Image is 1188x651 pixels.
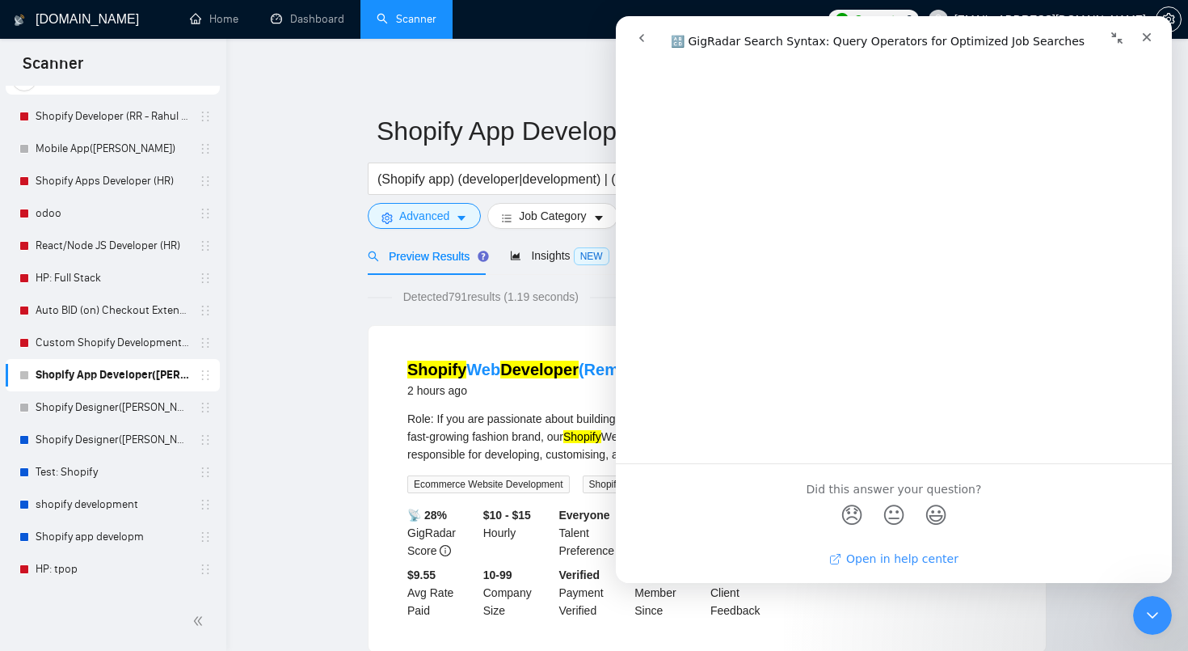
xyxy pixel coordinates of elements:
span: holder [199,304,212,317]
span: Detected 791 results (1.19 seconds) [392,288,590,306]
a: Shopify App Developer([PERSON_NAME]) [36,359,189,391]
span: Connects: [854,11,903,28]
span: Job Category [519,207,586,225]
span: Scanner [10,52,96,86]
iframe: Intercom live chat [1133,596,1172,635]
span: holder [199,239,212,252]
input: Search Freelance Jobs... [377,169,809,189]
a: Test: Shopify [36,456,189,488]
div: Member Since [631,566,707,619]
div: Company Size [480,566,556,619]
div: Tooltip anchor [476,249,491,264]
iframe: Intercom live chat [616,16,1172,583]
a: Shopify app developm [36,521,189,553]
a: Shopify Store Developer (HR) [36,585,189,618]
div: Hourly [480,506,556,560]
span: Insights [510,249,609,262]
a: HP: Full Stack [36,262,189,294]
span: holder [199,142,212,155]
mark: Shopify [563,430,601,443]
span: holder [199,110,212,123]
a: Auto BID (on) Checkout Extension Shopify - RR [36,294,189,327]
span: holder [199,466,212,479]
a: Shopify Developer (RR - Rahul R) [36,100,189,133]
span: holder [199,531,212,543]
span: holder [199,401,212,414]
a: React/Node JS Developer (HR) [36,230,189,262]
input: Scanner name... [377,111,1013,151]
span: setting [1156,13,1181,26]
span: NEW [574,247,609,265]
b: 📡 28% [407,509,447,522]
a: Shopify Designer([PERSON_NAME]) [36,424,189,456]
b: Verified [559,569,600,581]
span: search [368,251,379,262]
div: Payment Verified [556,566,632,619]
span: area-chart [510,250,521,261]
span: Preview Results [368,250,484,263]
a: ShopifyWebDeveloper(Remote) [407,361,649,378]
span: setting [381,212,393,224]
img: logo [14,7,25,33]
span: Advanced [399,207,449,225]
b: $10 - $15 [483,509,531,522]
span: bars [501,212,512,224]
mark: Shopify [407,361,466,378]
a: dashboardDashboard [271,12,344,26]
a: Mobile App([PERSON_NAME]) [36,133,189,165]
span: user [933,14,944,25]
button: setting [1156,6,1182,32]
a: HP: tpop [36,553,189,585]
mark: Developer [500,361,579,378]
span: holder [199,369,212,382]
div: Talent Preference [556,506,632,560]
span: caret-down [593,212,605,224]
a: shopify development [36,488,189,521]
button: barsJob Categorycaret-down [487,203,617,229]
a: searchScanner [377,12,436,26]
a: setting [1156,13,1182,26]
span: holder [199,563,212,576]
div: Avg Rate Paid [404,566,480,619]
a: homeHome [190,12,238,26]
span: info-circle [440,545,451,556]
span: Ecommerce Website Development [407,476,570,493]
span: holder [199,336,212,349]
b: 10-99 [483,569,512,581]
span: holder [199,175,212,188]
a: Shopify Apps Developer (HR) [36,165,189,197]
a: Shopify Designer([PERSON_NAME]) [36,391,189,424]
span: holder [199,272,212,285]
div: Role: If you are passionate about building seamless online experiences, coding elegant solutions,... [407,410,1007,463]
span: 2 [906,11,912,28]
span: caret-down [456,212,467,224]
span: holder [199,498,212,511]
b: $9.55 [407,569,436,581]
span: holder [199,433,212,446]
b: Everyone [559,509,610,522]
a: odoo [36,197,189,230]
span: double-left [192,613,209,629]
img: upwork-logo.png [836,13,849,26]
span: Shopify [583,476,628,493]
div: Client Feedback [707,566,783,619]
button: settingAdvancedcaret-down [368,203,481,229]
div: GigRadar Score [404,506,480,560]
div: 2 hours ago [407,381,649,400]
a: Custom Shopify Development (RR - Radhika R) [36,327,189,359]
span: holder [199,207,212,220]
